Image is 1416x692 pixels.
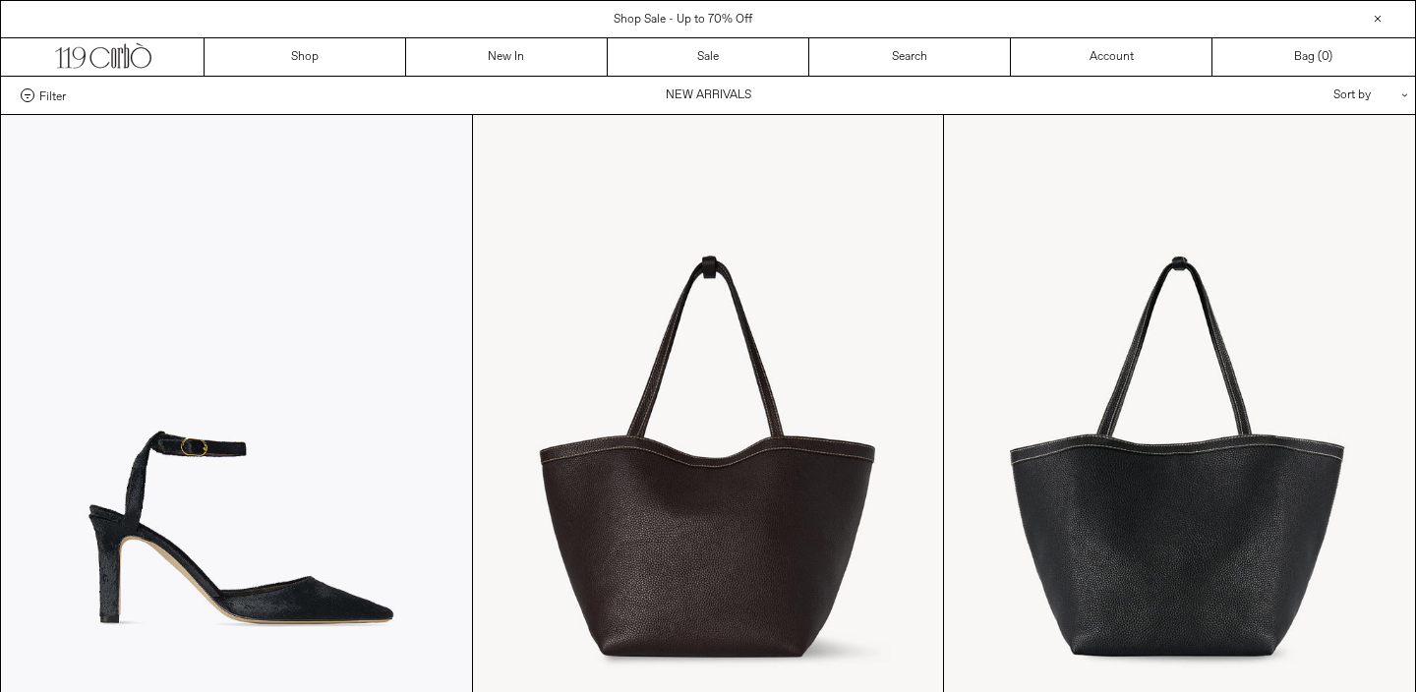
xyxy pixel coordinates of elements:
span: ) [1322,48,1332,66]
a: Bag () [1212,38,1414,76]
a: Account [1011,38,1212,76]
a: Shop Sale - Up to 70% Off [614,12,752,28]
a: Sale [608,38,809,76]
span: 0 [1322,49,1328,65]
a: Search [809,38,1011,76]
a: Shop [205,38,406,76]
span: Filter [39,88,66,102]
a: New In [406,38,608,76]
div: Sort by [1218,77,1395,114]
